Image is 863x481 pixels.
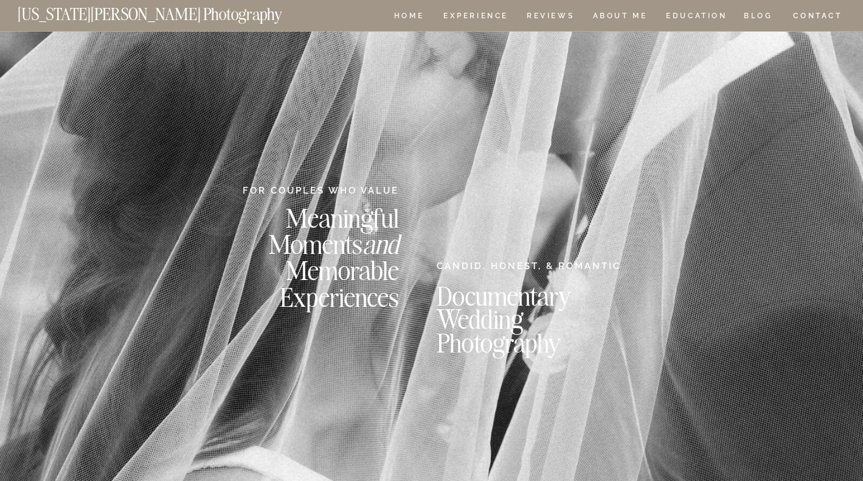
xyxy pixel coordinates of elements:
h2: Love Stories, Artfully Documented [220,166,645,190]
a: REVIEWS [527,12,572,23]
i: and [362,227,399,261]
h2: CANDID, HONEST, & ROMANTIC [437,259,625,278]
h2: Meaningful Moments Memorable Experiences [255,205,399,309]
a: [US_STATE][PERSON_NAME] Photography [18,6,323,16]
a: EDUCATION [665,12,729,23]
a: CONTACT [792,9,843,23]
h2: Documentary Wedding Photography [437,284,622,346]
h2: FOR COUPLES WHO VALUE [238,184,399,197]
a: ABOUT ME [592,12,648,23]
a: BLOG [744,12,773,23]
a: Experience [443,12,507,23]
a: HOME [392,12,426,23]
